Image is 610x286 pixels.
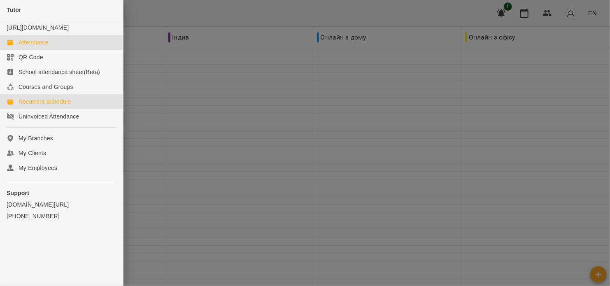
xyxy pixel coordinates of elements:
div: My Clients [19,149,46,157]
a: [DOMAIN_NAME][URL] [7,200,116,209]
a: [URL][DOMAIN_NAME] [7,24,69,31]
div: Recurrent Schedule [19,98,71,106]
span: Tutor [7,7,21,13]
div: School attendance sheet(Beta) [19,68,100,76]
a: [PHONE_NUMBER] [7,212,116,220]
div: My Branches [19,134,53,142]
div: QR Code [19,53,43,61]
div: Uninvoiced Attendance [19,112,79,121]
div: Courses and Groups [19,83,73,91]
div: Attendance [19,38,49,47]
p: Support [7,189,116,197]
div: My Employees [19,164,57,172]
